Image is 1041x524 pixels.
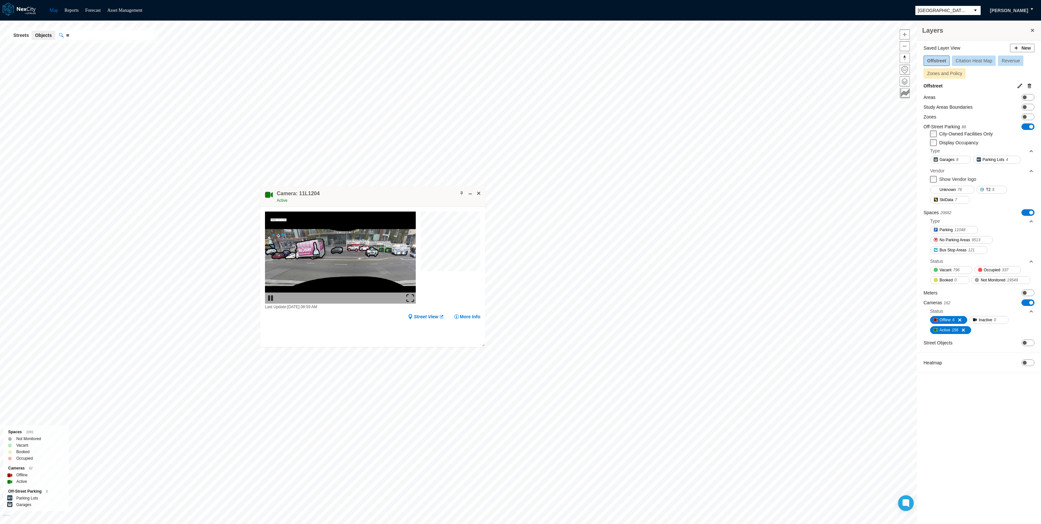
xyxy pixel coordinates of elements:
[955,227,965,233] span: 11048
[924,123,966,130] label: Off-Street Parking
[8,429,64,436] div: Spaces
[981,277,1005,283] span: Not Monitored
[265,304,416,310] div: Last Update: [DATE] 08:59 AM
[971,276,1031,284] button: Not Monitored19549
[930,196,970,204] button: SkiData7
[952,317,955,323] span: 6
[957,186,962,193] span: 76
[414,313,438,320] span: Street View
[930,306,1034,316] div: Status
[16,449,30,455] label: Booked
[924,83,942,89] label: Offstreet
[924,104,972,110] label: Study Areas Boundaries
[930,276,969,284] button: Booked0
[900,41,909,51] span: Zoom out
[930,236,993,244] button: No Parking Areas9513
[940,327,950,333] span: Active
[900,53,910,63] button: Reset bearing to north
[267,294,274,302] img: play
[924,68,966,79] button: Zones and Policy
[968,247,975,253] span: 121
[32,31,55,40] button: Objects
[930,156,971,164] button: Garages8
[16,455,33,462] label: Occupied
[900,65,910,75] button: Home
[930,218,940,224] div: Type
[956,58,992,63] span: Citation Heat Map
[973,156,1021,164] button: Parking Lots4
[29,467,33,470] span: 62
[930,148,940,154] div: Type
[277,198,287,203] span: Active
[939,177,976,182] label: Show Vendor logo
[924,114,936,120] label: Zones
[900,29,910,40] button: Zoom in
[986,186,990,193] span: T2
[979,317,992,323] span: Inactive
[983,156,1004,163] span: Parking Lots
[13,32,29,39] span: Streets
[1010,44,1034,52] button: New
[35,32,52,39] span: Objects
[421,212,480,271] canvas: Map
[924,209,951,216] label: Spaces
[265,212,416,304] img: video
[969,316,1009,324] button: Inactive0
[940,267,951,273] span: Vacant
[408,313,444,320] a: Street View
[900,41,910,51] button: Zoom out
[1021,45,1031,51] span: New
[16,472,27,478] label: Offline
[924,45,960,51] label: Saved Layer View
[924,359,942,366] label: Heatmap
[940,277,953,283] span: Booked
[953,267,959,273] span: 796
[939,140,978,145] label: Display Occupancy
[940,227,953,233] span: Parking
[930,326,971,334] button: Active156
[16,442,28,449] label: Vacant
[85,8,101,13] a: Forecast
[994,317,996,323] span: 0
[927,71,962,76] span: Zones and Policy
[992,186,994,193] span: 5
[930,246,987,254] button: Bus Stop Areas121
[940,211,951,215] span: 20682
[930,216,1034,226] div: Type
[924,299,950,306] label: Cameras
[1006,156,1008,163] span: 4
[65,8,79,13] a: Reports
[983,5,1035,16] button: [PERSON_NAME]
[940,197,953,203] span: SkiData
[460,313,480,320] span: More Info
[16,436,41,442] label: Not Monitored
[46,490,48,493] span: 5
[8,465,64,472] div: Cameras
[940,237,970,243] span: No Parking Areas
[940,186,956,193] span: Unknown
[277,190,320,197] h4: Double-click to make header text selectable
[26,430,33,434] span: 1991
[454,313,480,320] button: More Info
[924,340,953,346] label: Street Objects
[984,267,1001,273] span: Occupied
[406,294,414,302] img: expand
[900,53,909,63] span: Reset bearing to north
[930,146,1034,156] div: Type
[922,26,1029,35] h3: Layers
[3,515,10,522] a: Mapbox homepage
[990,7,1028,14] span: [PERSON_NAME]
[1007,277,1018,283] span: 19549
[955,197,957,203] span: 7
[956,156,958,163] span: 8
[8,488,64,495] div: Off-Street Parking
[970,6,981,15] button: select
[952,327,958,333] span: 156
[918,7,968,14] span: [GEOGRAPHIC_DATA][PERSON_NAME]
[930,166,1034,176] div: Vendor
[16,478,27,485] label: Active
[955,277,957,283] span: 0
[940,247,967,253] span: Bus Stop Areas
[930,226,978,234] button: Parking11048
[940,156,955,163] span: Garages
